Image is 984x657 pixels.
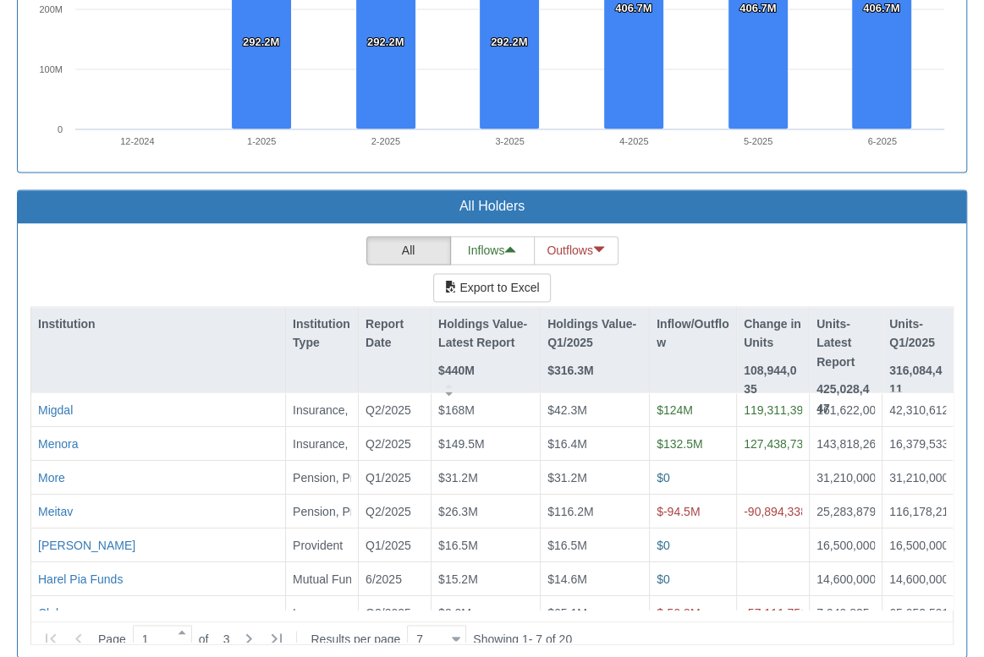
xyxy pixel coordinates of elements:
[450,236,535,265] button: Inflows
[657,402,693,416] span: $124M
[473,623,572,654] div: Showing 1 - 7 of 20
[744,435,802,452] div: 127,438,733
[547,363,593,376] strong: $316.3M
[657,470,670,484] span: $0
[615,2,651,14] tspan: 406.7M
[243,36,279,48] tspan: 292.2M
[547,572,587,585] span: $14.6M
[816,570,875,587] div: 14,600,000
[366,401,424,418] div: Q2/2025
[438,314,533,352] p: Holdings Value-Latest Report
[293,570,351,587] div: Mutual Fund
[739,2,776,14] tspan: 406.7M
[366,536,424,553] div: Q1/2025
[366,570,424,587] div: 6/2025
[863,2,899,14] tspan: 406.7M
[31,307,285,339] div: Institution
[39,4,63,14] text: 200M
[744,136,772,146] text: 5-2025
[816,502,875,519] div: 25,283,879
[657,538,670,551] span: $0
[868,136,897,146] text: 6-2025
[438,572,478,585] span: $15.2M
[38,468,65,485] button: More
[38,604,58,621] button: Clal
[438,436,484,450] span: $149.5M
[619,136,648,146] text: 4-2025
[38,570,123,587] button: Harel Pia Funds
[744,363,796,395] strong: 108,944,035
[547,605,587,619] span: $65.1M
[366,236,451,265] button: All
[889,401,946,418] div: 42,310,612
[657,605,700,619] span: $-59.3M
[889,570,946,587] div: 14,600,000
[547,314,642,352] p: Holdings Value-Q1/2025
[38,502,73,519] button: Meitav
[438,470,478,484] span: $31.2M
[433,273,550,302] button: Export to Excel
[657,572,670,585] span: $0
[120,136,154,146] text: 12-2024
[744,314,802,352] p: Change in Units
[293,468,351,485] div: Pension, Provident
[816,536,875,553] div: 16,500,000
[816,381,869,413] strong: 425,028,447
[286,307,358,359] div: Institution Type
[38,536,135,553] button: [PERSON_NAME]
[208,630,229,647] span: 3
[491,36,527,48] tspan: 292.2M
[547,436,587,450] span: $16.4M
[35,623,473,654] div: of
[816,435,875,452] div: 143,818,266
[495,136,524,146] text: 3-2025
[38,435,78,452] button: Menora
[438,605,471,619] span: $8.2M
[547,538,587,551] span: $16.5M
[410,630,423,647] div: 7
[366,468,424,485] div: Q1/2025
[367,36,404,48] tspan: 292.2M
[889,536,946,553] div: 16,500,000
[816,604,875,621] div: 7,940,835
[247,136,276,146] text: 1-2025
[816,314,875,370] p: Units-Latest Report
[371,136,400,146] text: 2-2025
[438,504,478,517] span: $26.3M
[366,435,424,452] div: Q2/2025
[657,436,702,450] span: $132.5M
[889,363,942,395] strong: 316,084,411
[293,435,351,452] div: Insurance, Pension, Provident
[359,307,431,359] div: Report Date
[744,604,802,621] div: -57,111,756
[816,468,875,485] div: 31,210,000
[366,502,424,519] div: Q2/2025
[744,502,802,519] div: -90,894,338
[366,604,424,621] div: Q2/2025
[547,504,593,517] span: $116.2M
[650,307,736,359] div: Inflow/Outflow
[38,401,73,418] button: Migdal
[293,604,351,621] div: Insurance, Pension, Provident
[438,363,475,376] strong: $440M
[438,402,475,416] span: $168M
[547,470,587,484] span: $31.2M
[30,199,954,214] h3: All Holders
[293,536,351,553] div: Provident
[657,504,700,517] span: $-94.5M
[889,502,946,519] div: 116,178,218
[98,630,126,647] span: Page
[889,314,946,352] p: Units-Q1/2025
[889,468,946,485] div: 31,210,000
[293,502,351,519] div: Pension, Provident
[889,604,946,621] div: 65,052,591
[534,236,618,265] button: Outflows
[438,538,478,551] span: $16.5M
